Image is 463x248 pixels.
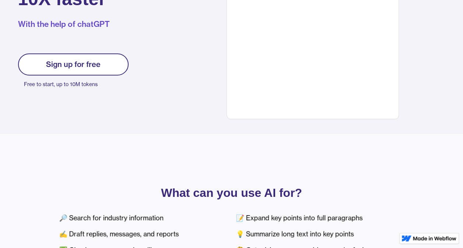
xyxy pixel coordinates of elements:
[413,236,456,241] img: Made in Webflow
[18,53,129,75] a: Sign up for free
[24,79,129,89] p: Free to start, up to 10M tokens
[46,60,101,69] div: Sign up for free
[18,19,158,30] p: With the help of chatGPT
[59,188,405,198] p: What can you use AI for?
